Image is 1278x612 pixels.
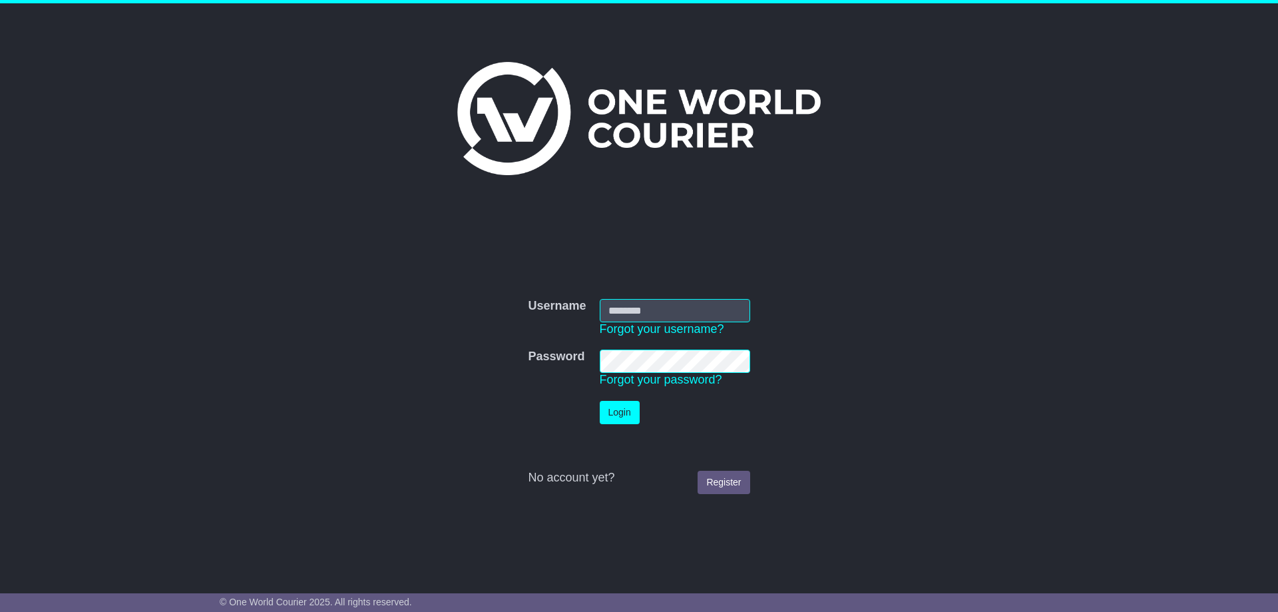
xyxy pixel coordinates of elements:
span: © One World Courier 2025. All rights reserved. [220,597,412,607]
div: No account yet? [528,471,749,485]
label: Username [528,299,586,314]
button: Login [600,401,640,424]
label: Password [528,350,584,364]
img: One World [457,62,821,175]
a: Forgot your username? [600,322,724,336]
a: Forgot your password? [600,373,722,386]
a: Register [698,471,749,494]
